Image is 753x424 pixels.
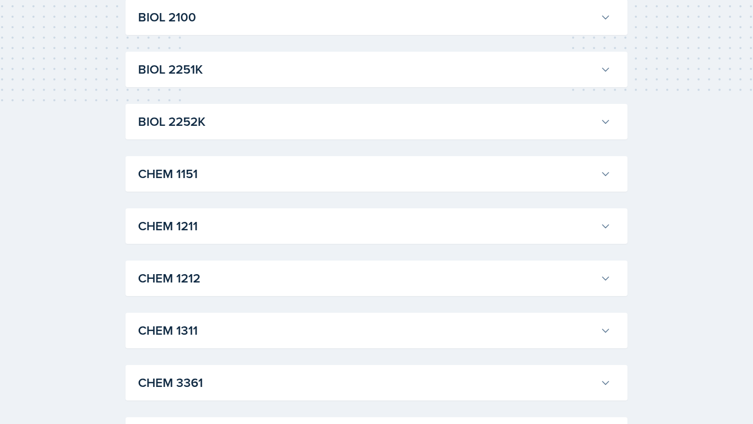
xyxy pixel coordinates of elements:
[138,60,596,79] h3: BIOL 2251K
[138,8,596,27] h3: BIOL 2100
[138,269,596,288] h3: CHEM 1212
[136,267,613,290] button: CHEM 1212
[138,321,596,340] h3: CHEM 1311
[136,110,613,133] button: BIOL 2252K
[138,164,596,183] h3: CHEM 1151
[136,371,613,394] button: CHEM 3361
[136,6,613,29] button: BIOL 2100
[138,217,596,235] h3: CHEM 1211
[138,112,596,131] h3: BIOL 2252K
[138,373,596,392] h3: CHEM 3361
[136,215,613,238] button: CHEM 1211
[136,319,613,342] button: CHEM 1311
[136,162,613,185] button: CHEM 1151
[136,58,613,81] button: BIOL 2251K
